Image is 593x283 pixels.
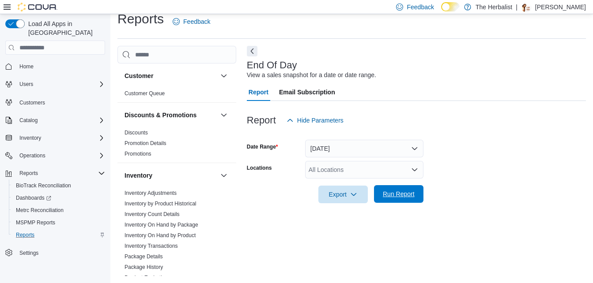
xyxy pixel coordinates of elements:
[247,164,272,171] label: Locations
[16,79,37,89] button: Users
[125,171,152,180] h3: Inventory
[12,193,105,203] span: Dashboards
[9,204,109,216] button: Metrc Reconciliation
[9,179,109,192] button: BioTrack Reconciliation
[5,56,105,282] nav: Complex example
[125,200,196,207] span: Inventory by Product Historical
[12,217,105,228] span: MSPMP Reports
[12,180,75,191] a: BioTrack Reconciliation
[411,166,418,173] button: Open list of options
[219,170,229,181] button: Inventory
[19,249,38,257] span: Settings
[16,79,105,89] span: Users
[125,71,217,80] button: Customer
[247,71,376,80] div: View a sales snapshot for a date or date range.
[16,247,105,258] span: Settings
[219,71,229,81] button: Customer
[12,193,55,203] a: Dashboards
[16,248,42,258] a: Settings
[18,3,57,11] img: Cova
[117,10,164,28] h1: Reports
[2,60,109,73] button: Home
[19,81,33,88] span: Users
[16,133,105,143] span: Inventory
[374,185,423,203] button: Run Report
[125,90,165,97] a: Customer Queue
[16,97,105,108] span: Customers
[19,117,38,124] span: Catalog
[117,88,236,102] div: Customer
[16,115,105,126] span: Catalog
[25,19,105,37] span: Load All Apps in [GEOGRAPHIC_DATA]
[16,115,41,126] button: Catalog
[125,275,170,281] a: Product Expirations
[247,46,257,56] button: Next
[324,186,363,203] span: Export
[125,140,166,147] span: Promotion Details
[219,110,229,120] button: Discounts & Promotions
[169,13,214,30] a: Feedback
[125,253,163,260] span: Package Details
[19,63,34,70] span: Home
[183,17,210,26] span: Feedback
[125,211,180,217] a: Inventory Count Details
[16,97,49,108] a: Customers
[535,2,586,12] p: [PERSON_NAME]
[441,2,460,11] input: Dark Mode
[125,274,170,281] span: Product Expirations
[16,61,37,72] a: Home
[12,230,105,240] span: Reports
[12,180,105,191] span: BioTrack Reconciliation
[16,168,42,179] button: Reports
[16,194,51,201] span: Dashboards
[12,217,59,228] a: MSPMP Reports
[16,150,49,161] button: Operations
[16,207,64,214] span: Metrc Reconciliation
[125,150,151,157] span: Promotions
[19,99,45,106] span: Customers
[521,2,532,12] div: Mayra Robinson
[125,253,163,260] a: Package Details
[16,150,105,161] span: Operations
[247,143,278,150] label: Date Range
[247,60,297,71] h3: End Of Day
[249,83,268,101] span: Report
[2,167,109,179] button: Reports
[125,129,148,136] span: Discounts
[19,170,38,177] span: Reports
[9,229,109,241] button: Reports
[383,190,415,198] span: Run Report
[2,149,109,162] button: Operations
[125,232,196,239] span: Inventory On Hand by Product
[125,71,153,80] h3: Customer
[125,111,196,119] h3: Discounts & Promotions
[16,219,55,226] span: MSPMP Reports
[247,115,276,126] h3: Report
[125,221,198,228] span: Inventory On Hand by Package
[117,127,236,163] div: Discounts & Promotions
[2,246,109,259] button: Settings
[125,151,151,157] a: Promotions
[318,186,368,203] button: Export
[125,190,177,197] span: Inventory Adjustments
[12,205,105,216] span: Metrc Reconciliation
[9,216,109,229] button: MSPMP Reports
[125,111,217,119] button: Discounts & Promotions
[16,61,105,72] span: Home
[16,133,45,143] button: Inventory
[9,192,109,204] a: Dashboards
[12,205,67,216] a: Metrc Reconciliation
[125,190,177,196] a: Inventory Adjustments
[2,114,109,127] button: Catalog
[19,152,45,159] span: Operations
[125,264,163,270] a: Package History
[125,201,196,207] a: Inventory by Product Historical
[19,134,41,141] span: Inventory
[125,171,217,180] button: Inventory
[125,242,178,249] span: Inventory Transactions
[297,116,344,125] span: Hide Parameters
